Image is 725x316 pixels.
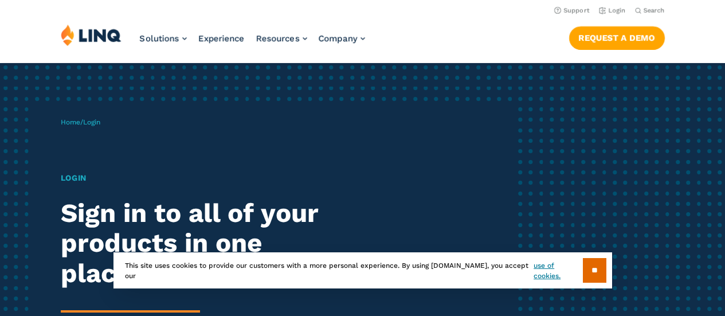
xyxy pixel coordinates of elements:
[61,118,100,126] span: /
[61,198,340,289] h2: Sign in to all of your products in one place.
[256,33,307,44] a: Resources
[61,118,80,126] a: Home
[644,7,665,14] span: Search
[113,252,612,288] div: This site uses cookies to provide our customers with a more personal experience. By using [DOMAIN...
[635,6,665,15] button: Open Search Bar
[554,7,590,14] a: Support
[61,172,340,184] h1: Login
[83,118,100,126] span: Login
[569,24,665,49] nav: Button Navigation
[198,33,245,44] a: Experience
[319,33,358,44] span: Company
[140,24,365,62] nav: Primary Navigation
[534,260,582,281] a: use of cookies.
[319,33,365,44] a: Company
[61,24,122,46] img: LINQ | K‑12 Software
[256,33,300,44] span: Resources
[569,26,665,49] a: Request a Demo
[140,33,179,44] span: Solutions
[140,33,187,44] a: Solutions
[599,7,626,14] a: Login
